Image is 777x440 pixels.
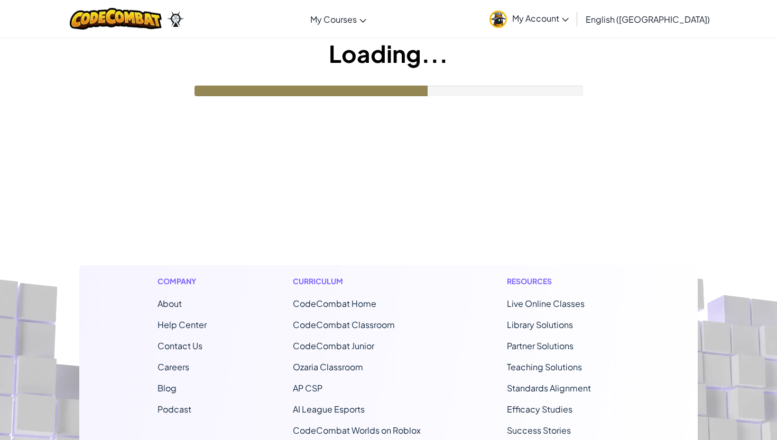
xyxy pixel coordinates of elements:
[293,404,365,415] a: AI League Esports
[70,8,162,30] img: CodeCombat logo
[305,5,372,33] a: My Courses
[158,361,189,372] a: Careers
[507,382,591,394] a: Standards Alignment
[512,13,569,24] span: My Account
[507,340,573,351] a: Partner Solutions
[507,319,573,330] a: Library Solutions
[507,404,572,415] a: Efficacy Studies
[158,276,207,287] h1: Company
[293,382,322,394] a: AP CSP
[293,276,421,287] h1: Curriculum
[507,361,582,372] a: Teaching Solutions
[167,11,184,27] img: Ozaria
[293,319,395,330] a: CodeCombat Classroom
[158,340,202,351] span: Contact Us
[158,382,177,394] a: Blog
[293,340,374,351] a: CodeCombat Junior
[158,404,191,415] a: Podcast
[293,298,376,309] span: CodeCombat Home
[484,2,574,35] a: My Account
[507,298,585,309] a: Live Online Classes
[507,276,619,287] h1: Resources
[489,11,507,28] img: avatar
[293,361,363,372] a: Ozaria Classroom
[158,319,207,330] a: Help Center
[293,425,421,436] a: CodeCombat Worlds on Roblox
[158,298,182,309] a: About
[507,425,571,436] a: Success Stories
[586,14,710,25] span: English ([GEOGRAPHIC_DATA])
[310,14,357,25] span: My Courses
[580,5,715,33] a: English ([GEOGRAPHIC_DATA])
